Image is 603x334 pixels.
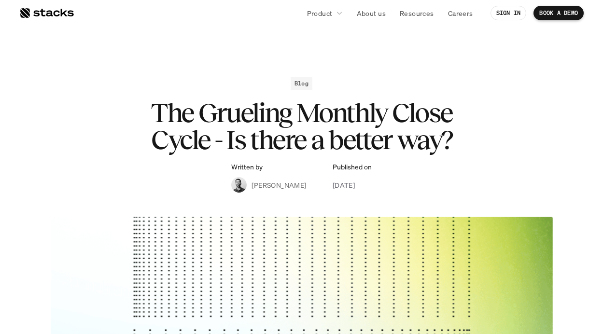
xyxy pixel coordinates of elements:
[109,99,495,153] h2: The Grueling Monthly Close Cycle - Is there a better way?
[400,8,434,18] p: Resources
[307,8,333,18] p: Product
[491,6,527,20] a: SIGN IN
[442,4,479,22] a: Careers
[496,10,521,16] p: SIGN IN
[252,180,306,190] p: [PERSON_NAME]
[448,8,473,18] p: Careers
[357,8,386,18] p: About us
[394,4,440,22] a: Resources
[351,4,392,22] a: About us
[333,180,355,190] p: [DATE]
[539,10,578,16] p: BOOK A DEMO
[533,6,584,20] a: BOOK A DEMO
[333,163,372,171] p: Published on
[294,80,309,87] h2: Blog
[231,163,263,171] p: Written by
